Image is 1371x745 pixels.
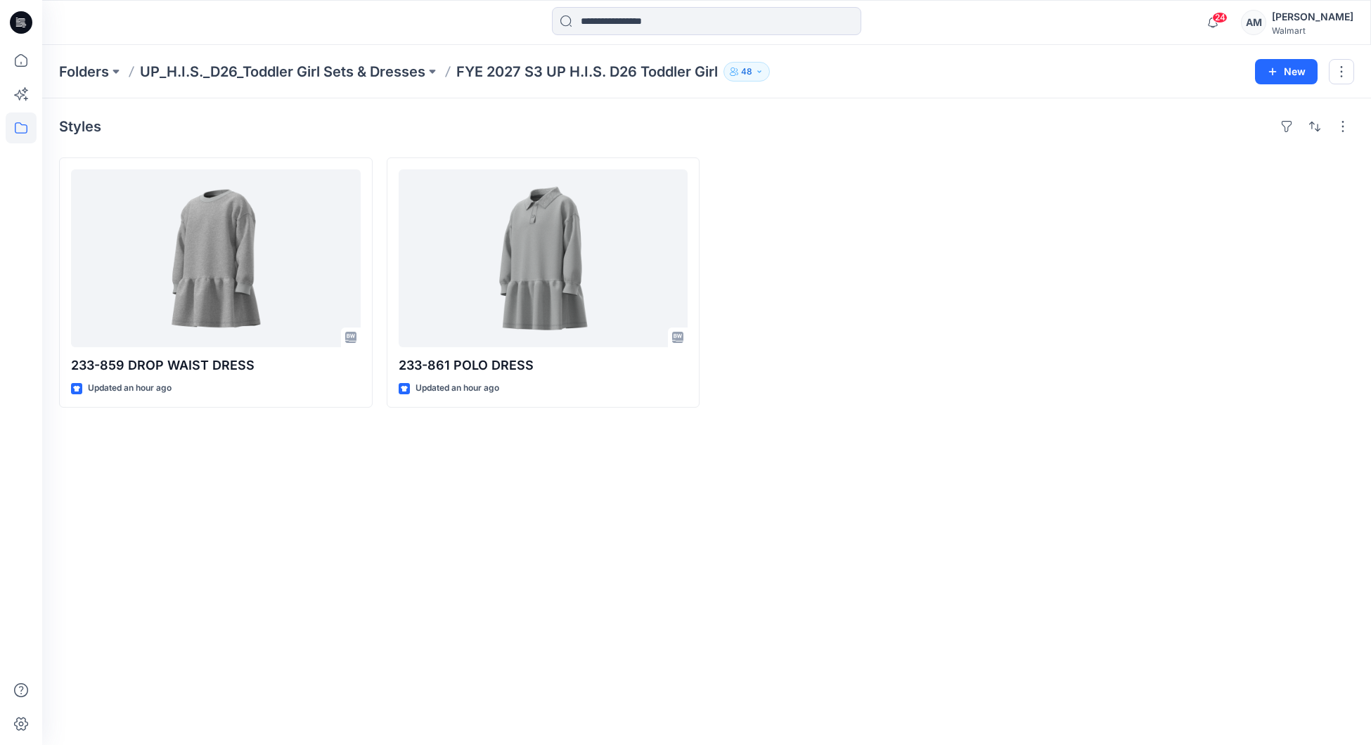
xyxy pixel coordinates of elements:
div: [PERSON_NAME] [1272,8,1353,25]
span: 24 [1212,12,1228,23]
button: New [1255,59,1318,84]
div: Walmart [1272,25,1353,36]
p: 233-859 DROP WAIST DRESS [71,356,361,375]
a: 233-859 DROP WAIST DRESS [71,169,361,347]
p: FYE 2027 S3 UP H.I.S. D26 Toddler Girl [456,62,718,82]
a: 233-861 POLO DRESS [399,169,688,347]
a: UP_H.I.S._D26_Toddler Girl Sets & Dresses [140,62,425,82]
button: 48 [723,62,770,82]
div: AM [1241,10,1266,35]
h4: Styles [59,118,101,135]
p: Updated an hour ago [88,381,172,396]
a: Folders [59,62,109,82]
p: Updated an hour ago [416,381,499,396]
p: 48 [741,64,752,79]
p: 233-861 POLO DRESS [399,356,688,375]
